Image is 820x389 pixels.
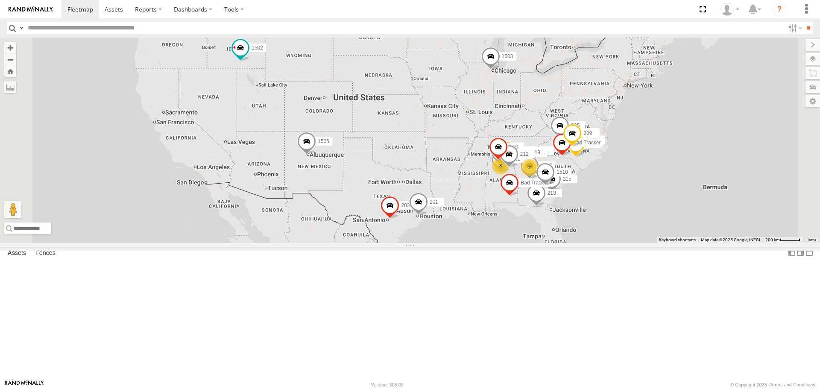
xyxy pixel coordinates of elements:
span: 200 km [765,237,780,242]
span: 1502 [252,45,263,51]
i: ? [773,3,786,16]
span: 1503 [502,53,513,59]
button: Zoom out [4,53,16,65]
div: 8 [492,157,509,174]
span: 1505 [318,138,329,144]
a: Visit our Website [5,380,44,389]
label: Fences [31,248,60,260]
a: Terms [807,238,816,241]
span: 015910001987893 [512,149,554,155]
span: 1510 [556,170,568,175]
span: Bad Tracker [521,180,548,186]
span: Bad Tracker [573,140,601,146]
button: Keyboard shortcuts [659,237,696,243]
span: Map data ©2025 Google, INEGI [701,237,760,242]
label: Assets [3,248,30,260]
label: Hide Summary Table [805,247,814,260]
div: 2 [521,159,538,176]
span: 220 [510,144,518,150]
label: Dock Summary Table to the Left [788,247,796,260]
div: © Copyright 2025 - [730,382,815,387]
span: 209 [583,131,592,137]
span: 213 [548,190,556,196]
span: 1504 [591,137,602,143]
button: Zoom in [4,42,16,53]
button: Map Scale: 200 km per 44 pixels [763,237,803,243]
button: Zoom Home [4,65,16,77]
span: 203 [401,202,410,208]
span: 295 [571,123,580,129]
a: Terms and Conditions [770,382,815,387]
div: Version: 305.03 [371,382,404,387]
div: EDWARD EDMONDSON [717,3,742,16]
span: 212 [520,152,529,158]
label: Search Query [18,22,25,34]
img: rand-logo.svg [9,6,53,12]
span: 215 [563,176,571,182]
span: 201 [430,199,438,205]
button: Drag Pegman onto the map to open Street View [4,201,21,218]
label: Map Settings [805,95,820,107]
label: Dock Summary Table to the Right [796,247,805,260]
label: Search Filter Options [785,22,803,34]
label: Measure [4,81,16,93]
